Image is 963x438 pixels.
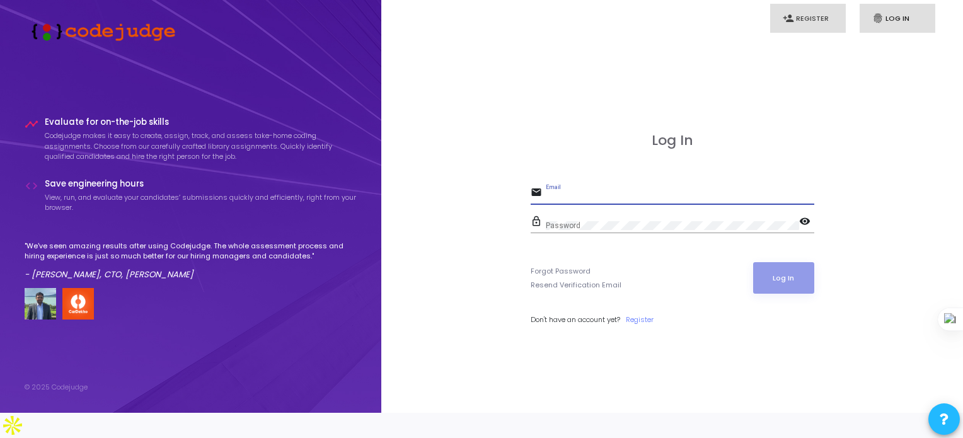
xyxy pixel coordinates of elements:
img: company-logo [62,288,94,320]
mat-icon: email [531,186,546,201]
i: person_add [783,13,794,24]
i: code [25,179,38,193]
p: View, run, and evaluate your candidates’ submissions quickly and efficiently, right from your bro... [45,192,357,213]
mat-icon: visibility [799,215,814,230]
img: user image [25,288,56,320]
i: fingerprint [872,13,884,24]
a: fingerprintLog In [860,4,935,33]
div: © 2025 Codejudge [25,382,88,393]
input: Email [546,192,814,201]
a: Forgot Password [531,266,591,277]
button: Log In [753,262,814,294]
a: Register [626,314,654,325]
span: Don't have an account yet? [531,314,620,325]
i: timeline [25,117,38,131]
h4: Save engineering hours [45,179,357,189]
h3: Log In [531,132,814,149]
p: "We've seen amazing results after using Codejudge. The whole assessment process and hiring experi... [25,241,357,262]
mat-icon: lock_outline [531,215,546,230]
a: person_addRegister [770,4,846,33]
em: - [PERSON_NAME], CTO, [PERSON_NAME] [25,268,193,280]
a: Resend Verification Email [531,280,621,291]
h4: Evaluate for on-the-job skills [45,117,357,127]
p: Codejudge makes it easy to create, assign, track, and assess take-home coding assignments. Choose... [45,130,357,162]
